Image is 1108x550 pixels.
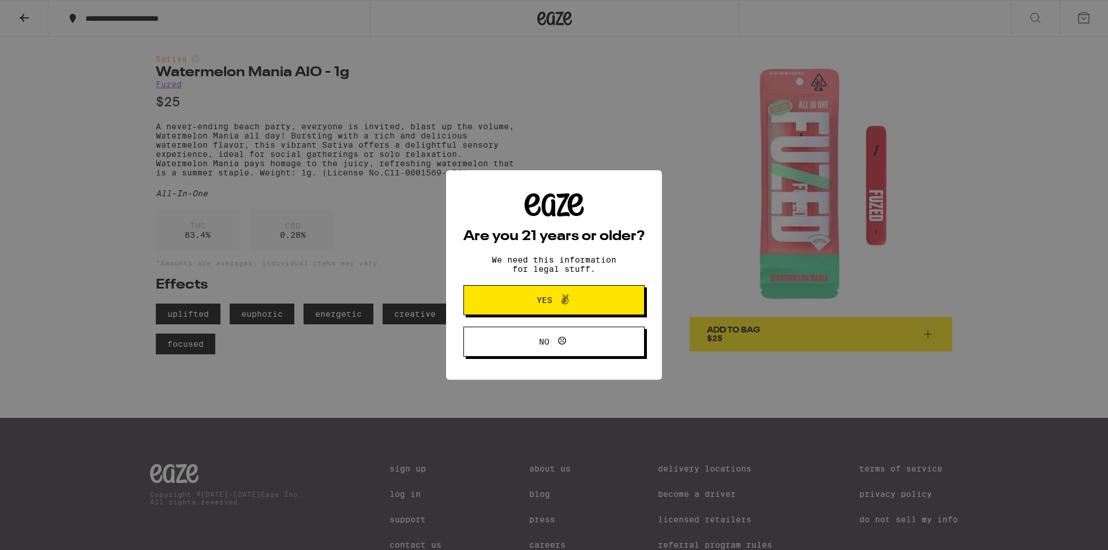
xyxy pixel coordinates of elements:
[463,285,645,315] button: Yes
[537,296,552,304] span: Yes
[463,230,645,244] h2: Are you 21 years or older?
[463,327,645,357] button: No
[7,8,83,17] span: Hi. Need any help?
[482,255,626,274] p: We need this information for legal stuff.
[539,338,549,346] span: No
